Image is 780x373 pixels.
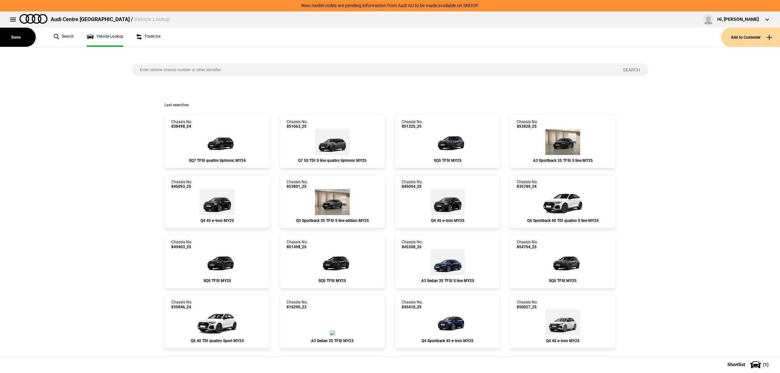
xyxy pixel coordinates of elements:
[171,305,192,309] span: 835846_24
[428,309,467,335] img: Audi_F4NA53_25_AO_2D2D_3FU_4ZD_WA7_WA2_6FJ_PY5_PYY_QQ9_55K_(Nadin:_3FU_4ZD_55K_6FJ_C19_PY5_PYY_QQ...
[402,218,493,223] div: Q4 45 e-tron MY25
[287,339,378,343] div: A3 Sedan 35 TFSI MY23
[171,180,192,189] div: Chassis No.
[517,158,608,163] div: A3 Sportback 35 TFSI S line MY25
[171,339,263,343] div: Q5 40 TDI quattro Sport MY24
[402,305,423,309] span: 845410_25
[402,245,423,249] span: 845358_25
[718,356,780,373] button: Shortlist(1)
[287,158,378,163] div: Q7 50 TDI S line quattro tiptronic MY25
[287,180,308,189] div: Chassis No.
[517,305,538,309] span: 850027_25
[615,63,648,76] button: Search
[517,180,538,189] div: Chassis No.
[171,245,192,249] span: 849403_25
[315,129,350,155] img: Audi_4MQCN2_25_EI_6Y6Y_PAH_WC7_54K_(Nadin:_54K_C95_PAH_WC7)_ext.png
[430,189,465,215] img: Audi_F4BA53_25_AO_0E0E_4ZD_WA2_3S2_55K_QQ9_(Nadin:_3S2_4ZD_55K_C16_QQ9_S7E_WA2)_ext.png
[171,240,192,249] div: Chassis No.
[721,28,780,47] button: Add to Customer
[164,103,189,107] span: Last searches:
[428,129,467,155] img: Audi_GUBS5Y_25S_GX_N7N7_PAH_5MK_WA2_6FJ_53A_PYH_PWO_Y4T_(Nadin:_53A_5MK_6FJ_C56_PAH_PWO_PYH_WA2_Y...
[402,124,423,129] span: 851325_25
[315,189,350,215] img: Audi_F3NCCX_25LE_FZ_6Y6Y_QQ2_6FJ_V72_WN8_X8C_(Nadin:_6FJ_C62_QQ2_V72_WN8)_ext.png
[402,180,423,189] div: Chassis No.
[54,28,74,47] a: Search
[517,218,608,223] div: Q5 Sportback 40 TDI quattro S line MY24
[545,309,580,335] img: Audi_F4BA53_25_AO_2Y2Y_3FU_4ZD_WA7_3S2_PY5_PYY_(Nadin:_3FU_3S2_4ZD_6FJ_C18_PY5_PYY_S7E_WA7)_ext.png
[517,278,608,283] div: SQ5 TFSI MY25
[171,278,263,283] div: SQ5 TFSI MY25
[171,158,263,163] div: SQ7 TFSI quattro tiptronic MY24
[517,300,538,309] div: Chassis No.
[134,16,170,22] span: Vehicle Lookup
[171,184,192,189] span: 845093_25
[540,189,586,215] img: Audi_FYTCUY_24_YM_Z9Z9_WC7_WXE_3FU_4ZD_54U_(Nadin:_3FU_4ZD_54U_6FJ_6XL_C50_PXC_WC7_WXE)_ext.png
[287,124,308,129] span: 851063_25
[287,245,308,249] span: 851498_25
[402,339,493,343] div: Q4 Sportback 45 e-tron MY25
[51,16,170,23] div: Audi Centre [GEOGRAPHIC_DATA] /
[287,278,378,283] div: SQ5 TFSI MY25
[430,249,465,275] img: Audi_8YMCYG_25_EI_2D2D_3FB_WXC-2_WXC_(Nadin:_3FB_6FJ_C52_WXC)_ext.png
[287,120,308,129] div: Chassis No.
[402,120,423,129] div: Chassis No.
[171,300,192,309] div: Chassis No.
[200,189,235,215] img: Audi_F4BA53_25_AO_0E0E_4ZD_WA2_3S2_55K_QQ9_(Nadin:_3S2_4ZD_55K_C16_QQ9_S7E_WA2)_ext.png
[87,28,123,47] a: Vehicle Lookup
[198,249,237,275] img: Audi_GUBS5Y_25S_GX_0E0E_PAH_2MB_WA2_6FJ_PQ7_53A_PYH_PWO_(Nadin:_2MB_53A_6FJ_C56_PAH_PQ7_PWO_PYH_S...
[517,245,538,249] span: 854754_25
[543,249,582,275] img: Audi_GUBS5Y_25S_OR_6Y6Y_PAH_WA2_6FJ_PQ7_53A_PYH_PWV_(Nadin:_53A_6FJ_C57_PAH_PQ7_PWV_PYH_WA2)_ext.png
[287,305,308,309] span: 816290_23
[763,362,769,367] span: ( 1 )
[198,129,237,155] img: Audi_4MQSW1_24_EI_0E0E_4ZP_1D1_PAH_6FJ_(Nadin:_1D1_4ZP_6FJ_C87_PAH_S2D_YJZ)_ext.png
[517,120,538,129] div: Chassis No.
[402,300,423,309] div: Chassis No.
[287,218,378,223] div: Q3 Sportback 35 TFSI S line edition MY25
[19,14,47,24] img: audi.png
[132,63,615,76] input: Enter vehicle chassis number or other identifier.
[517,240,538,249] div: Chassis No.
[727,362,745,367] span: Shortlist
[171,218,263,223] div: Q4 45 e-tron MY25
[330,330,335,335] img: Audi_8YSAZG_23_AC_H1H1_MP_PAQ_PIA_V98_WA7_(Nadin:_4L6_6XI_C38_PAQ_PIA_V98_WA7)_ext.png
[717,16,759,23] div: Hi, [PERSON_NAME]
[194,309,240,335] img: Audi_FYGBUY_24S_EL_Z9Z9_4ZD_54U_(Nadin:_3FU_3S2_4ZD_54U_5MF_6FJ_6NQ_9VD_C50_PCF_PV3_WA9)_ext.png
[402,184,423,189] span: 845094_25
[517,339,608,343] div: Q4 45 e-tron MY25
[171,120,192,129] div: Chassis No.
[171,124,192,129] span: 838498_24
[517,184,538,189] span: 835789_24
[517,124,538,129] span: 853828_25
[287,184,308,189] span: 853801_25
[287,240,308,249] div: Chassis No.
[136,28,161,47] a: Trade ins
[402,240,423,249] div: Chassis No.
[313,249,352,275] img: Audi_GUBS5Y_25S_OR_0E0E_PAH_2MB_5MK_WA2_3Y4_6FJ_3CX_PQ7_PYH_PWV_53D_(Nadin:_2MB_3CX_3Y4_53D_5MK_6...
[287,300,308,309] div: Chassis No.
[402,278,493,283] div: A3 Sedan 35 TFSI S line MY25
[402,158,493,163] div: SQ5 TFSI MY25
[545,129,580,155] img: Audi_8YFCYG_25_EI_0E0E_3FB_WXC_4E6_WXC-1_PWL_U35_(Nadin:_3FB_4E6_C56_PWL_U35_WXC)_ext.png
